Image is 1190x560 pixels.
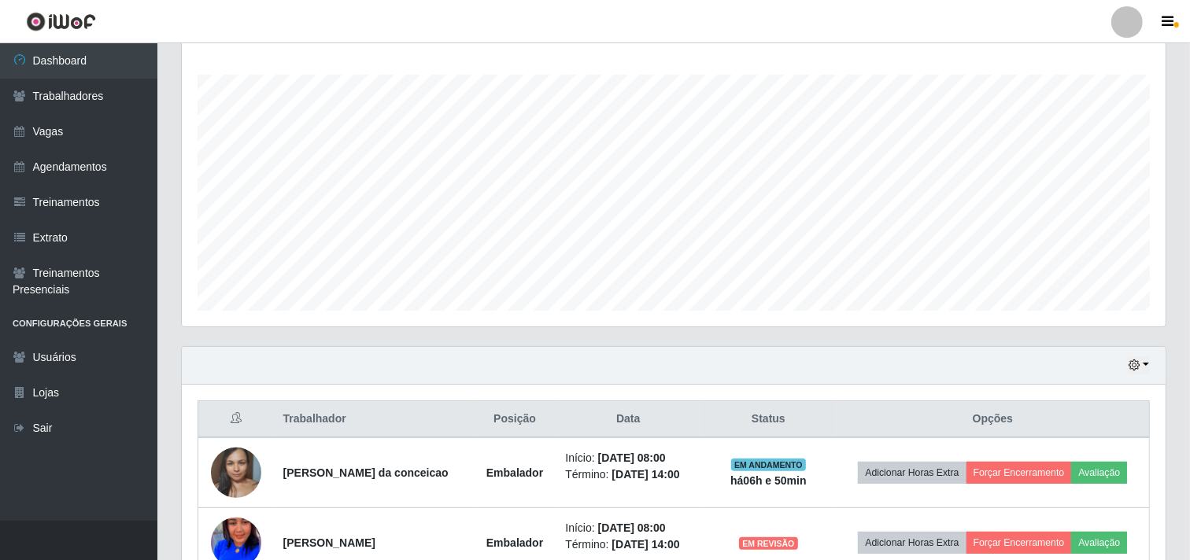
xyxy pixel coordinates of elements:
[730,474,807,487] strong: há 06 h e 50 min
[565,520,691,536] li: Início:
[966,532,1072,554] button: Forçar Encerramento
[1071,532,1127,554] button: Avaliação
[556,401,700,438] th: Data
[474,401,556,438] th: Posição
[598,521,666,534] time: [DATE] 08:00
[739,537,797,550] span: EM REVISÃO
[283,466,449,479] strong: [PERSON_NAME] da conceicao
[612,538,679,551] time: [DATE] 14:00
[283,536,375,549] strong: [PERSON_NAME]
[837,401,1150,438] th: Opções
[274,401,474,438] th: Trabalhador
[565,536,691,553] li: Término:
[858,532,966,554] button: Adicionar Horas Extra
[486,536,543,549] strong: Embalador
[612,468,679,481] time: [DATE] 14:00
[700,401,837,438] th: Status
[858,462,966,484] button: Adicionar Horas Extra
[565,466,691,483] li: Término:
[565,450,691,466] li: Início:
[598,451,666,464] time: [DATE] 08:00
[966,462,1072,484] button: Forçar Encerramento
[211,417,261,529] img: 1752311945610.jpeg
[731,459,806,471] span: EM ANDAMENTO
[1071,462,1127,484] button: Avaliação
[26,12,96,31] img: CoreUI Logo
[486,466,543,479] strong: Embalador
